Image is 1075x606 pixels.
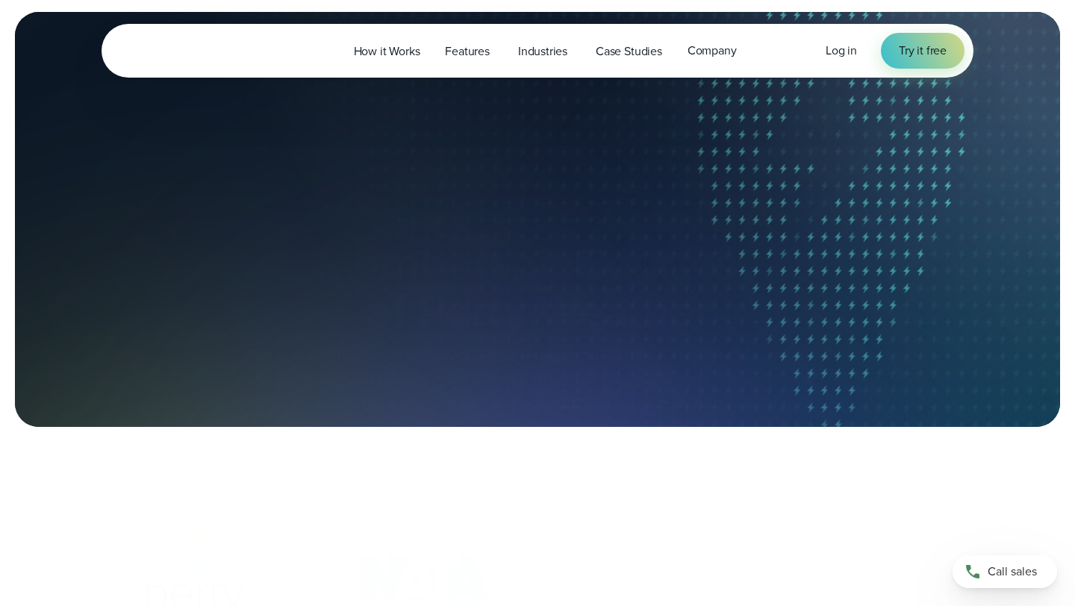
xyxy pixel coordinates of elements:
span: Try it free [899,42,947,60]
a: Case Studies [583,36,675,66]
span: Company [688,42,737,60]
a: Log in [826,42,857,60]
span: Call sales [988,563,1037,581]
span: Features [445,43,490,60]
span: Industries [518,43,567,60]
span: How it Works [354,43,420,60]
span: Case Studies [596,43,662,60]
a: How it Works [341,36,433,66]
a: Try it free [881,33,965,69]
a: Call sales [953,555,1057,588]
span: Log in [826,42,857,59]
